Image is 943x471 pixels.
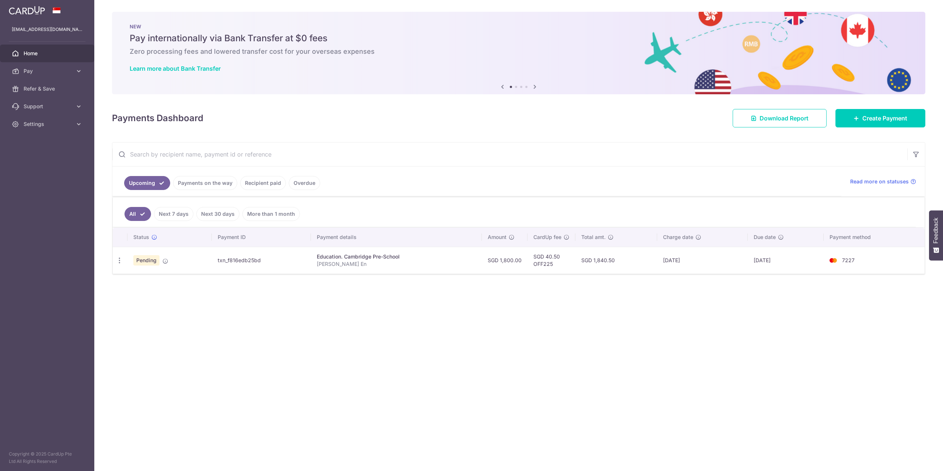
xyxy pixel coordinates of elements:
[748,247,824,274] td: [DATE]
[533,233,561,241] span: CardUp fee
[24,120,72,128] span: Settings
[133,233,149,241] span: Status
[133,255,159,266] span: Pending
[196,207,239,221] a: Next 30 days
[482,247,527,274] td: SGD 1,800.00
[760,114,809,123] span: Download Report
[850,178,916,185] a: Read more on statuses
[154,207,193,221] a: Next 7 days
[12,26,83,33] p: [EMAIL_ADDRESS][DOMAIN_NAME]
[112,112,203,125] h4: Payments Dashboard
[824,228,925,247] th: Payment method
[242,207,300,221] a: More than 1 month
[212,228,311,247] th: Payment ID
[933,218,939,243] span: Feedback
[488,233,506,241] span: Amount
[317,260,476,268] p: [PERSON_NAME] En
[212,247,311,274] td: txn_f816edb25bd
[581,233,606,241] span: Total amt.
[24,85,72,92] span: Refer & Save
[112,12,925,94] img: Bank transfer banner
[733,109,827,127] a: Download Report
[124,176,170,190] a: Upcoming
[173,176,237,190] a: Payments on the way
[896,449,936,467] iframe: Opens a widget where you can find more information
[657,247,748,274] td: [DATE]
[130,47,908,56] h6: Zero processing fees and lowered transfer cost for your overseas expenses
[9,6,45,15] img: CardUp
[862,114,907,123] span: Create Payment
[575,247,657,274] td: SGD 1,840.50
[311,228,482,247] th: Payment details
[125,207,151,221] a: All
[24,50,72,57] span: Home
[24,103,72,110] span: Support
[130,65,221,72] a: Learn more about Bank Transfer
[289,176,320,190] a: Overdue
[754,233,776,241] span: Due date
[835,109,925,127] a: Create Payment
[24,67,72,75] span: Pay
[929,210,943,260] button: Feedback - Show survey
[130,24,908,29] p: NEW
[663,233,693,241] span: Charge date
[317,253,476,260] div: Education. Cambridge Pre-School
[527,247,575,274] td: SGD 40.50 OFF225
[112,143,907,166] input: Search by recipient name, payment id or reference
[826,256,841,265] img: Bank Card
[130,32,908,44] h5: Pay internationally via Bank Transfer at $0 fees
[240,176,286,190] a: Recipient paid
[850,178,909,185] span: Read more on statuses
[842,257,855,263] span: 7227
